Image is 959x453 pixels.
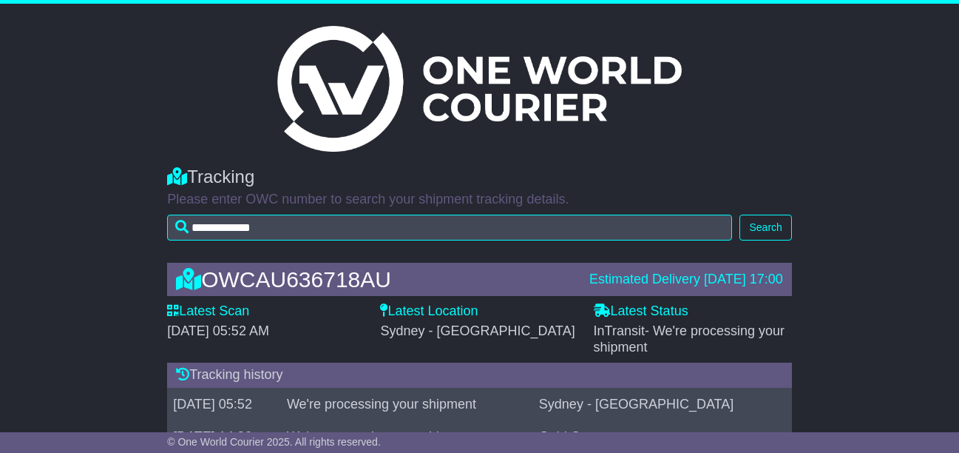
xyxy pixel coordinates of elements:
[533,388,792,420] td: Sydney - [GEOGRAPHIC_DATA]
[380,303,478,320] label: Latest Location
[167,363,792,388] div: Tracking history
[167,167,792,188] div: Tracking
[281,420,533,453] td: We're processing your shipment
[167,192,792,208] p: Please enter OWC number to search your shipment tracking details.
[594,303,688,320] label: Latest Status
[533,420,792,453] td: Gold Coast
[167,388,281,420] td: [DATE] 05:52
[594,323,785,355] span: - We're processing your shipment
[167,323,269,338] span: [DATE] 05:52 AM
[594,323,785,355] span: InTransit
[167,303,249,320] label: Latest Scan
[169,267,582,292] div: OWCAU636718AU
[380,323,575,338] span: Sydney - [GEOGRAPHIC_DATA]
[167,436,381,448] span: © One World Courier 2025. All rights reserved.
[589,272,783,288] div: Estimated Delivery [DATE] 17:00
[281,388,533,420] td: We're processing your shipment
[739,215,791,241] button: Search
[277,26,681,152] img: Light
[167,420,281,453] td: [DATE] 14:30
